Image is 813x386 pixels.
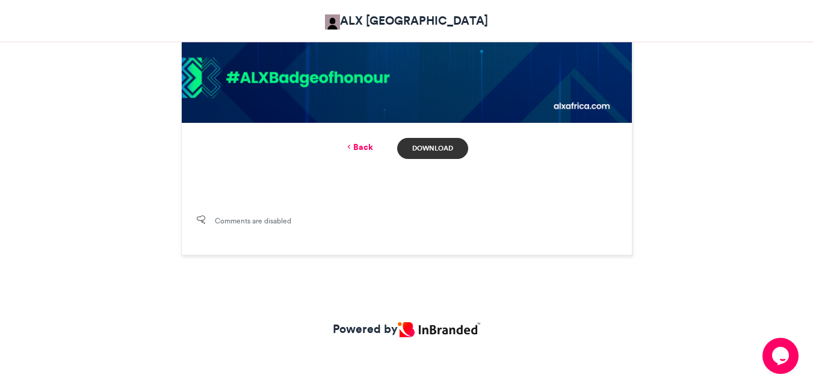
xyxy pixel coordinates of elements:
[215,216,291,226] span: Comments are disabled
[345,141,373,154] a: Back
[398,322,480,337] img: Inbranded
[325,12,488,30] a: ALX [GEOGRAPHIC_DATA]
[325,14,340,30] img: ALX Africa
[762,338,801,374] iframe: chat widget
[333,320,480,338] a: Powered by
[397,138,468,159] a: Download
